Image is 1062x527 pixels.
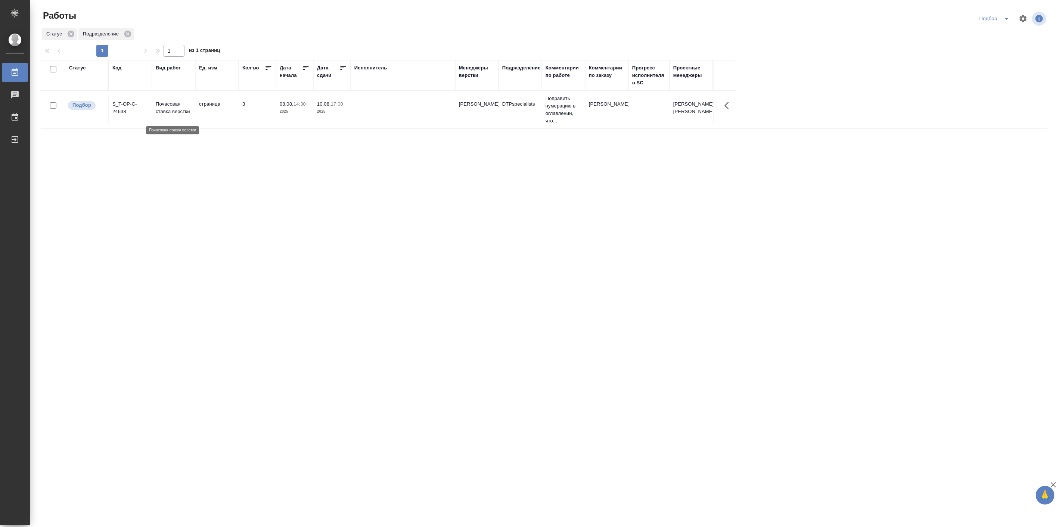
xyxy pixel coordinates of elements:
td: страница [195,97,239,123]
p: 14:30 [294,101,306,107]
span: Работы [41,10,76,22]
p: Подбор [72,102,91,109]
button: 🙏 [1036,486,1055,505]
p: Почасовая ставка верстки [156,100,192,115]
span: Посмотреть информацию [1032,12,1048,26]
div: Комментарии по работе [546,64,581,79]
div: Можно подбирать исполнителей [67,100,104,110]
div: split button [978,13,1014,25]
span: из 1 страниц [189,46,220,57]
p: 17:00 [331,101,343,107]
p: 2025 [317,108,347,115]
p: Подразделение [83,30,121,38]
div: Вид работ [156,64,181,72]
p: 2025 [280,108,310,115]
div: Исполнитель [354,64,387,72]
td: 3 [239,97,276,123]
div: Код [112,64,121,72]
button: Здесь прячутся важные кнопки [720,97,738,115]
div: Статус [69,64,86,72]
div: Проектные менеджеры [673,64,709,79]
div: Ед. изм [199,64,217,72]
div: Прогресс исполнителя в SC [632,64,666,87]
div: Подразделение [78,28,134,40]
p: [PERSON_NAME] [589,100,625,108]
td: DTPspecialists [499,97,542,123]
div: Подразделение [502,64,541,72]
span: 🙏 [1039,487,1052,503]
p: [PERSON_NAME], [PERSON_NAME] [673,100,709,115]
p: 08.08, [280,101,294,107]
div: Статус [42,28,77,40]
div: Дата начала [280,64,302,79]
div: Комментарии по заказу [589,64,625,79]
div: Менеджеры верстки [459,64,495,79]
div: S_T-OP-C-24638 [112,100,148,115]
p: [PERSON_NAME] [459,100,495,108]
p: 10.08, [317,101,331,107]
div: Кол-во [242,64,259,72]
p: Статус [46,30,65,38]
div: Дата сдачи [317,64,339,79]
p: Поправить нумерацию в оглавлении, что... [546,95,581,125]
span: Настроить таблицу [1014,10,1032,28]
